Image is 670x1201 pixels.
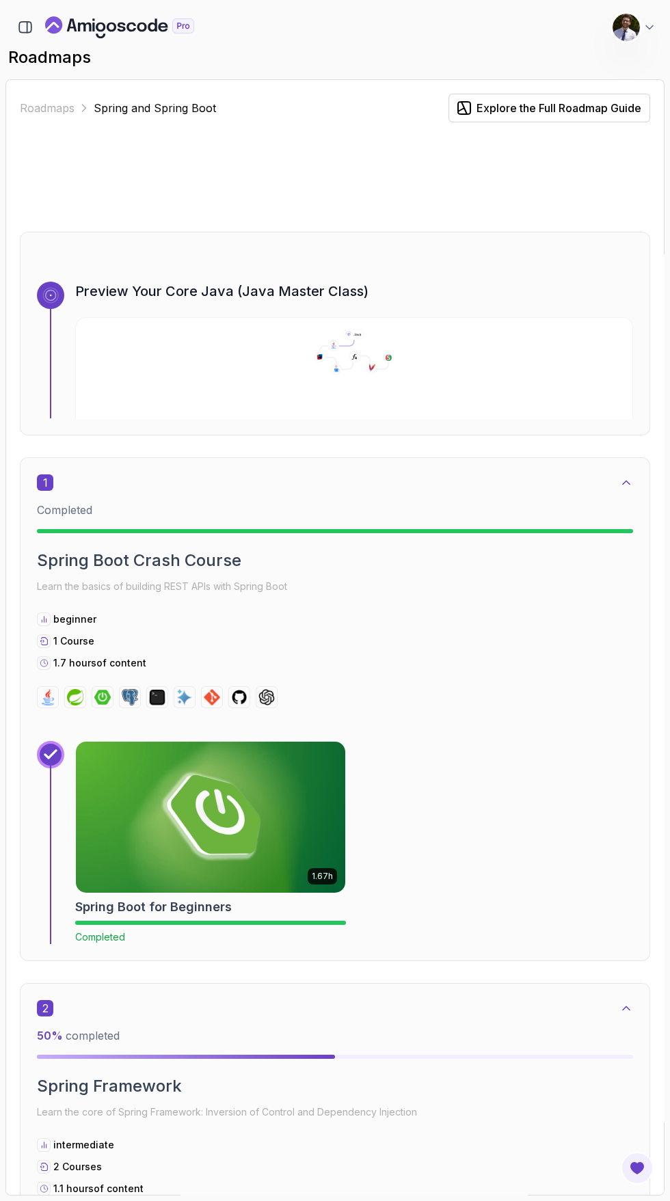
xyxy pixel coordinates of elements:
[448,94,650,122] button: Explore the Full Roadmap Guide
[20,100,75,116] a: Roadmaps
[477,100,641,116] div: Explore the Full Roadmap Guide
[149,689,165,705] img: terminal logo
[37,1000,53,1016] span: 2
[53,656,146,670] p: 1.7 hours of content
[258,689,275,705] img: chatgpt logo
[312,871,333,882] p: 1.67h
[53,635,94,647] span: 1 Course
[67,689,83,705] img: spring logo
[40,689,56,705] img: java logo
[8,46,662,68] h2: roadmaps
[45,16,226,38] a: Landing page
[231,689,247,705] img: github logo
[37,1029,63,1042] span: 50 %
[94,100,216,116] p: Spring and Spring Boot
[122,689,138,705] img: postgres logo
[75,931,125,943] span: Completed
[76,742,345,893] img: Spring Boot for Beginners card
[53,612,96,626] p: beginner
[53,1182,144,1196] p: 1.1 hours of content
[37,1029,120,1042] span: completed
[613,14,656,41] button: user profile image
[53,1138,114,1152] p: intermediate
[94,689,111,705] img: spring-boot logo
[53,1161,102,1172] span: 2 Courses
[621,1152,654,1185] button: Open Feedback Button
[613,14,640,41] img: user profile image
[176,689,193,705] img: ai logo
[204,689,220,705] img: git logo
[37,503,92,517] span: Completed
[75,898,232,917] h2: Spring Boot for Beginners
[37,1075,633,1097] h2: Spring Framework
[37,1103,633,1122] p: Learn the core of Spring Framework: Inversion of Control and Dependency Injection
[75,741,346,944] a: Spring Boot for Beginners card1.67hSpring Boot for BeginnersCompleted
[37,550,633,571] h2: Spring Boot Crash Course
[75,282,633,301] h3: Preview Your Core Java (Java Master Class)
[37,577,633,596] p: Learn the basics of building REST APIs with Spring Boot
[37,474,53,491] span: 1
